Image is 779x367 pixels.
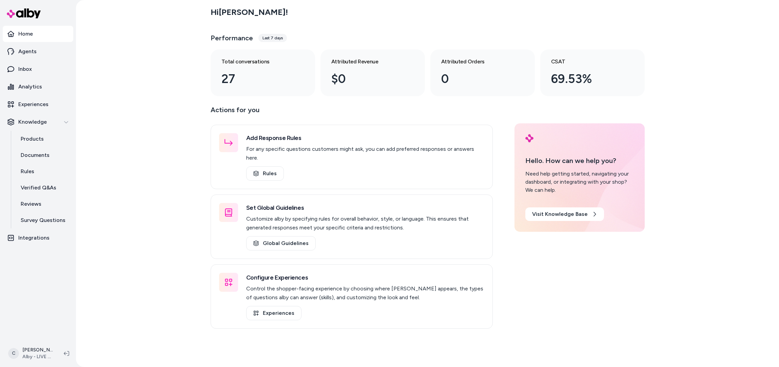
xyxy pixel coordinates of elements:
[211,7,288,17] h2: Hi [PERSON_NAME] !
[525,170,634,194] div: Need help getting started, navigating your dashboard, or integrating with your shop? We can help.
[22,347,53,353] p: [PERSON_NAME]
[21,151,50,159] p: Documents
[246,133,484,143] h3: Add Response Rules
[18,234,50,242] p: Integrations
[18,118,47,126] p: Knowledge
[7,8,41,18] img: alby Logo
[525,207,604,221] a: Visit Knowledge Base
[3,79,73,95] a: Analytics
[211,33,253,43] h3: Performance
[14,147,73,163] a: Documents
[21,184,56,192] p: Verified Q&As
[3,43,73,60] a: Agents
[246,145,484,162] p: For any specific questions customers might ask, you can add preferred responses or answers here.
[211,49,315,96] a: Total conversations 27
[3,61,73,77] a: Inbox
[246,236,316,250] a: Global Guidelines
[18,65,32,73] p: Inbox
[430,49,535,96] a: Attributed Orders 0
[331,58,403,66] h3: Attributed Revenue
[22,353,53,360] span: Alby - LIVE on [DOMAIN_NAME]
[18,83,42,91] p: Analytics
[441,58,513,66] h3: Attributed Orders
[221,70,293,88] div: 27
[14,163,73,180] a: Rules
[8,348,19,359] span: C
[525,156,634,166] p: Hello. How can we help you?
[4,343,58,364] button: C[PERSON_NAME]Alby - LIVE on [DOMAIN_NAME]
[21,167,34,176] p: Rules
[14,131,73,147] a: Products
[3,230,73,246] a: Integrations
[246,273,484,282] h3: Configure Experiences
[246,203,484,212] h3: Set Global Guidelines
[246,215,484,232] p: Customize alby by specifying rules for overall behavior, style, or language. This ensures that ge...
[221,58,293,66] h3: Total conversations
[540,49,645,96] a: CSAT 69.53%
[246,166,284,181] a: Rules
[320,49,425,96] a: Attributed Revenue $0
[18,30,33,38] p: Home
[18,100,48,108] p: Experiences
[3,26,73,42] a: Home
[14,196,73,212] a: Reviews
[21,216,65,224] p: Survey Questions
[258,34,287,42] div: Last 7 days
[525,134,533,142] img: alby Logo
[246,284,484,302] p: Control the shopper-facing experience by choosing where [PERSON_NAME] appears, the types of quest...
[551,70,623,88] div: 69.53%
[551,58,623,66] h3: CSAT
[14,180,73,196] a: Verified Q&As
[21,135,44,143] p: Products
[3,96,73,113] a: Experiences
[21,200,41,208] p: Reviews
[246,306,301,320] a: Experiences
[3,114,73,130] button: Knowledge
[14,212,73,228] a: Survey Questions
[331,70,403,88] div: $0
[441,70,513,88] div: 0
[211,104,493,121] p: Actions for you
[18,47,37,56] p: Agents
